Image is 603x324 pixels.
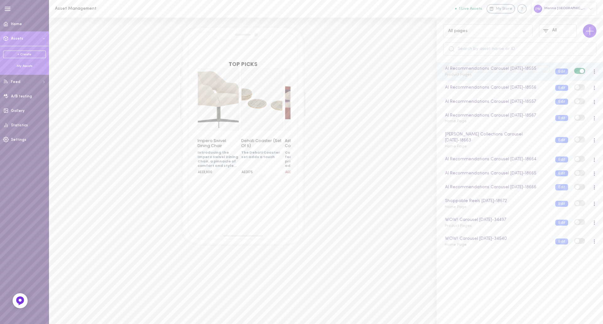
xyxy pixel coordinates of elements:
[11,22,22,26] span: Home
[248,169,253,174] span: 175
[445,73,472,77] span: Product Pages
[555,69,568,74] button: Edit
[444,184,549,191] div: AI Recommendations Carousel [DATE] - 18666
[11,138,26,142] span: Settings
[196,62,290,67] h2: TOP PICKS
[204,169,212,174] span: 1,900
[445,205,467,209] span: Home Page
[496,6,512,12] span: My Store
[285,150,326,168] h4: Cushion covers featuring folk-art prints in warm hues add cosy charm to a living area
[555,184,568,190] button: Edit
[445,243,467,247] span: Home Page
[445,145,467,148] span: Home Page
[198,169,204,174] span: AED
[444,235,549,242] div: WOW! Carousel [DATE] - 34540
[241,69,282,174] div: ADD TO CART
[15,296,25,305] img: Feedback Button
[11,109,24,113] span: Gallery
[555,137,568,143] button: Edit
[242,169,248,174] span: AED
[555,99,568,105] button: Edit
[285,169,291,174] span: AED
[11,95,32,98] span: A/B testing
[285,138,326,148] h3: Astana Cushion Cover
[444,65,549,72] div: AI Recommendations Carousel [DATE] - 18555
[445,119,467,123] span: Home Page
[517,4,527,14] div: Knowledge center
[197,138,239,148] h3: Impero Swivel Dining Chair
[448,29,468,33] div: All pages
[555,85,568,91] button: Edit
[11,80,20,84] span: Feed
[555,201,568,207] button: Edit
[3,64,46,69] div: My Assets
[455,7,486,11] a: 1 Live Assets
[444,84,549,91] div: AI Recommendations Carousel [DATE] - 18556
[555,239,568,244] button: Edit
[444,156,549,163] div: AI Recommendations Carousel [DATE] - 18664
[197,69,239,174] div: ADD TO CART
[555,170,568,176] button: Edit
[444,131,549,144] div: [PERSON_NAME] Collections Carousel [DATE] - 18663
[444,198,549,205] div: Shoppable Reels [DATE] - 18672
[486,4,515,14] a: My Store
[455,7,482,11] button: 1 Live Assets
[444,217,549,223] div: WOW! Carousel [DATE] - 34497
[197,150,239,168] h4: Introducing the Impero Swivel Dining Chair, a pinnacle of comfort and style that will transform y...
[555,220,568,226] button: Edit
[445,224,472,228] span: Product Pages
[55,6,159,11] h1: Asset Management
[11,124,28,127] span: Statistics
[444,98,549,105] div: AI Recommendations Carousel [DATE] - 18557
[241,138,282,148] h3: Dehati Coaster (Set Of 6)
[285,69,326,174] div: ADD TO CART
[555,115,568,121] button: Edit
[444,112,549,119] div: AI Recommendations Carousel [DATE] - 18567
[11,37,23,41] span: Assets
[539,24,577,38] button: All
[444,170,549,177] div: AI Recommendations Carousel [DATE] - 18665
[555,157,568,162] button: Edit
[531,2,597,15] div: Marina [GEOGRAPHIC_DATA]
[443,42,596,56] input: Search by asset name or ID
[241,150,282,159] h4: The Dehati Coaster set adds a touch
[3,51,46,58] a: + Create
